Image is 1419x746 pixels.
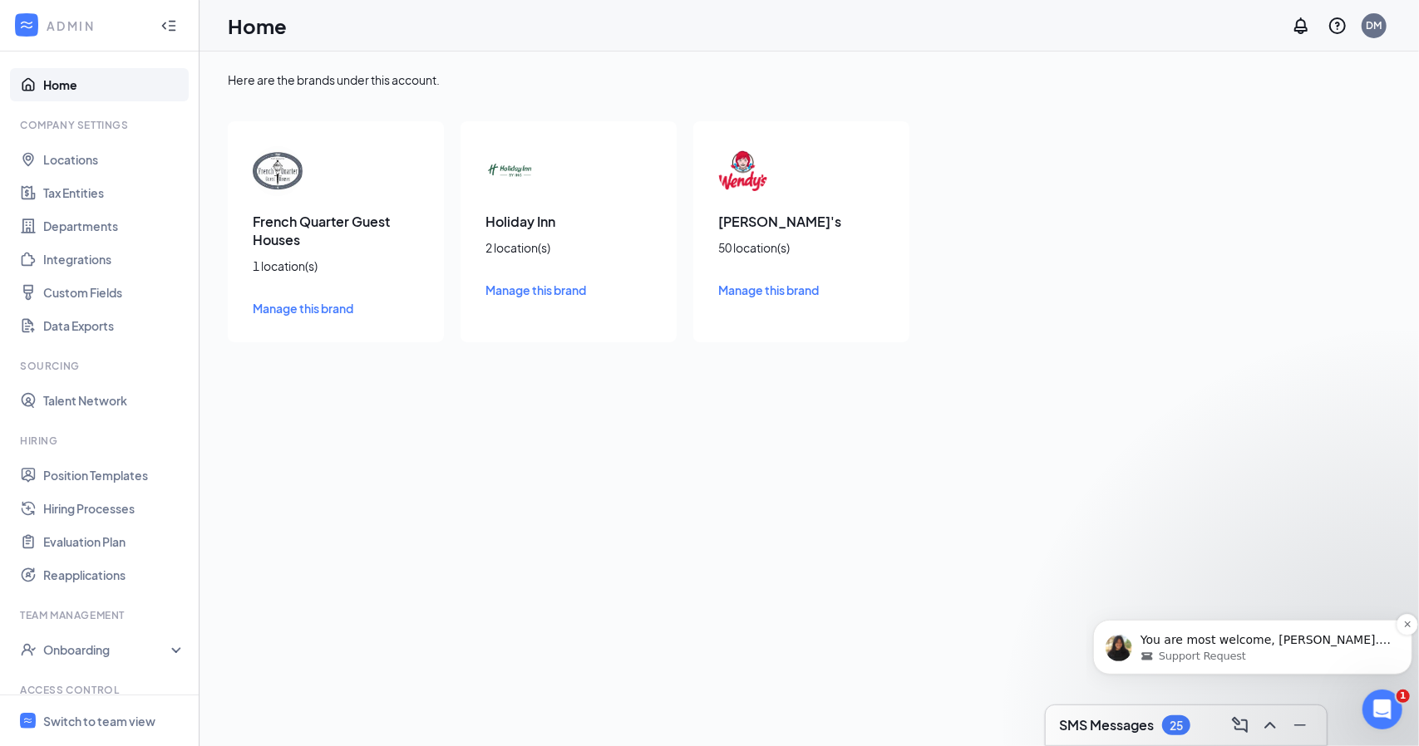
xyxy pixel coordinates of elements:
[43,68,185,101] a: Home
[1170,719,1183,733] div: 25
[43,309,185,342] a: Data Exports
[20,608,182,622] div: Team Management
[43,713,155,729] div: Switch to team view
[1287,712,1313,739] button: Minimize
[1227,712,1254,739] button: ComposeMessage
[47,17,145,34] div: ADMIN
[20,434,182,448] div: Hiring
[43,492,185,525] a: Hiring Processes
[1086,585,1419,701] iframe: Intercom notifications message
[43,525,185,558] a: Evaluation Plan
[43,143,185,176] a: Locations
[1367,18,1382,32] div: DM
[43,641,171,658] div: Onboarding
[253,299,419,317] a: Manage this brand
[43,276,185,309] a: Custom Fields
[485,282,586,297] span: Manage this brand
[253,146,303,196] img: French Quarter Guest Houses logo
[20,118,182,132] div: Company Settings
[1230,715,1250,735] svg: ComposeMessage
[1291,16,1311,36] svg: Notifications
[718,281,884,299] a: Manage this brand
[228,12,287,40] h1: Home
[718,213,884,231] h3: [PERSON_NAME]'s
[485,146,535,196] img: Holiday Inn logo
[485,239,652,256] div: 2 location(s)
[1260,715,1280,735] svg: ChevronUp
[43,558,185,591] a: Reapplications
[253,213,419,249] h3: French Quarter Guest Houses
[20,641,37,658] svg: UserCheck
[43,384,185,417] a: Talent Network
[160,17,177,34] svg: Collapse
[228,71,1391,88] div: Here are the brands under this account.
[1362,690,1402,729] iframe: Intercom live chat
[485,281,652,299] a: Manage this brand
[718,282,819,297] span: Manage this brand
[43,209,185,243] a: Departments
[43,243,185,276] a: Integrations
[485,213,652,231] h3: Holiday Inn
[20,683,182,697] div: Access control
[18,17,35,33] svg: WorkstreamLogo
[253,301,353,316] span: Manage this brand
[1290,715,1310,735] svg: Minimize
[43,459,185,492] a: Position Templates
[718,239,884,256] div: 50 location(s)
[718,146,768,196] img: Wendy's logo
[43,176,185,209] a: Tax Entities
[1257,712,1284,739] button: ChevronUp
[253,258,419,274] div: 1 location(s)
[1397,690,1410,703] span: 1
[1059,716,1154,734] h3: SMS Messages
[22,715,33,726] svg: WorkstreamLogo
[1328,16,1348,36] svg: QuestionInfo
[20,359,182,373] div: Sourcing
